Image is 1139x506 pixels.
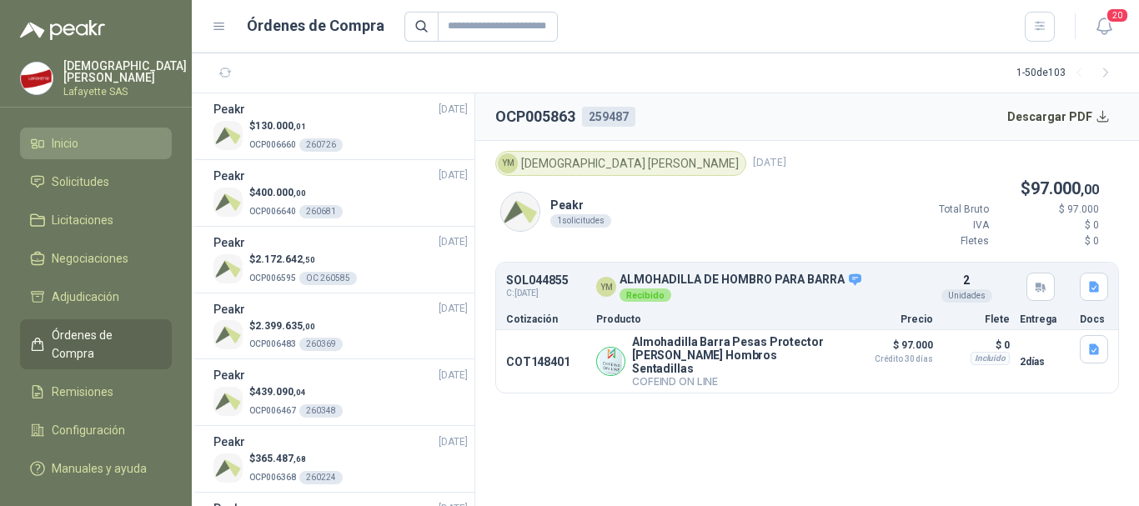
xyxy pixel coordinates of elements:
span: OCP006368 [249,473,296,482]
p: $ 0 [999,218,1099,233]
button: 20 [1089,12,1119,42]
h2: OCP005863 [495,105,575,128]
a: Configuración [20,414,172,446]
div: Incluido [971,352,1010,365]
p: $ [249,118,343,134]
img: Logo peakr [20,20,105,40]
span: Negociaciones [52,249,128,268]
p: 2 días [1020,352,1070,372]
a: Negociaciones [20,243,172,274]
div: 260348 [299,404,343,418]
img: Company Logo [501,193,539,231]
p: COFEIND ON LINE [632,375,840,388]
div: 1 - 50 de 103 [1016,60,1119,87]
div: YM [498,153,518,173]
div: [DEMOGRAPHIC_DATA] [PERSON_NAME] [495,151,746,176]
a: Peakr[DATE] Company Logo$365.487,68OCP006368260224 [213,433,468,485]
a: Remisiones [20,376,172,408]
p: $ [249,185,343,201]
span: [DATE] [753,155,786,171]
h3: Peakr [213,300,245,318]
p: $ [249,252,357,268]
span: 20 [1106,8,1129,23]
a: Licitaciones [20,204,172,236]
p: Docs [1080,314,1108,324]
a: Peakr[DATE] Company Logo$2.172.642,50OCP006595OC 260585 [213,233,468,286]
div: 260681 [299,205,343,218]
div: 259487 [582,107,635,127]
p: Fletes [889,233,989,249]
span: 400.000 [255,187,306,198]
p: [DEMOGRAPHIC_DATA] [PERSON_NAME] [63,60,187,83]
p: IVA [889,218,989,233]
h3: Peakr [213,366,245,384]
a: Inicio [20,128,172,159]
span: OCP006640 [249,207,296,216]
p: Precio [850,314,933,324]
a: Manuales y ayuda [20,453,172,484]
h3: Peakr [213,433,245,451]
span: 2.172.642 [255,253,315,265]
span: Configuración [52,421,125,439]
button: Descargar PDF [998,100,1120,133]
h1: Órdenes de Compra [247,14,384,38]
span: ,01 [294,122,306,131]
img: Company Logo [213,453,243,483]
span: OCP006467 [249,406,296,415]
span: [DATE] [439,301,468,317]
h3: Peakr [213,167,245,185]
div: OC 260585 [299,272,357,285]
span: Órdenes de Compra [52,326,156,363]
p: 2 [963,271,970,289]
p: Peakr [550,196,611,214]
span: ,50 [303,255,315,264]
div: Recibido [620,288,671,302]
img: Company Logo [213,254,243,283]
span: ,00 [303,322,315,331]
div: 1 solicitudes [550,214,611,228]
span: Solicitudes [52,173,109,191]
span: Adjudicación [52,288,119,306]
p: SOL044855 [506,274,586,287]
span: [DATE] [439,368,468,383]
span: ,04 [294,388,306,397]
span: ,68 [294,454,306,463]
span: [DATE] [439,168,468,183]
p: $ [249,451,343,467]
img: Company Logo [213,387,243,416]
span: C: [DATE] [506,287,586,300]
a: Peakr[DATE] Company Logo$439.090,04OCP006467260348 [213,366,468,418]
p: Flete [943,314,1010,324]
span: 2.399.635 [255,320,315,332]
img: Company Logo [21,63,53,94]
p: $ [889,176,1099,202]
span: ,00 [294,188,306,198]
p: $ 97.000 [999,202,1099,218]
p: ALMOHADILLA DE HOMBRO PARA BARRA [620,273,863,288]
span: [DATE] [439,434,468,450]
span: 97.000 [1031,178,1099,198]
div: YM [596,277,616,297]
div: 260224 [299,471,343,484]
p: Entrega [1020,314,1070,324]
span: Crédito 30 días [850,355,933,363]
span: ,00 [1081,182,1099,198]
span: OCP006595 [249,273,296,283]
div: 260369 [299,338,343,351]
span: Manuales y ayuda [52,459,147,478]
div: 260726 [299,138,343,152]
span: 130.000 [255,120,306,132]
p: $ [249,318,343,334]
img: Company Logo [213,121,243,150]
img: Company Logo [213,320,243,349]
img: Company Logo [597,348,625,375]
p: $ 0 [943,335,1010,355]
span: [DATE] [439,234,468,250]
p: $ 0 [999,233,1099,249]
p: $ [249,384,343,400]
a: Órdenes de Compra [20,319,172,369]
div: Unidades [941,289,992,303]
img: Company Logo [213,188,243,217]
p: COT148401 [506,355,586,368]
p: $ 97.000 [850,335,933,363]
